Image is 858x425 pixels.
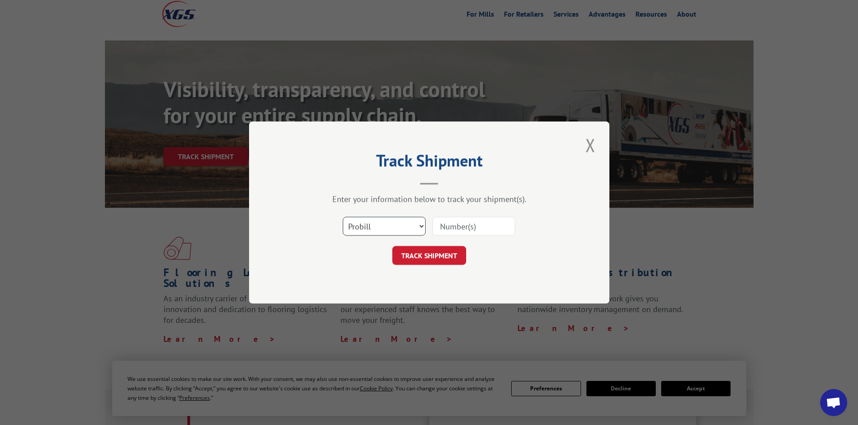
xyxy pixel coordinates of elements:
[583,133,598,157] button: Close modal
[294,194,564,204] div: Enter your information below to track your shipment(s).
[294,154,564,171] h2: Track Shipment
[392,246,466,265] button: TRACK SHIPMENT
[820,389,847,416] a: Open chat
[432,217,515,236] input: Number(s)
